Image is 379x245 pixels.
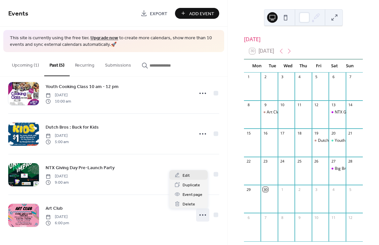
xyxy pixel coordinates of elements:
div: Wed [280,59,296,73]
div: 14 [348,103,353,107]
div: 6 [246,215,251,220]
div: 3 [280,75,285,79]
div: Sun [342,59,358,73]
div: 9 [297,215,302,220]
div: 19 [314,131,319,136]
span: Dutch Bros : Buck for Kids [46,124,99,131]
span: Edit [183,172,190,179]
div: Big Brother Big Sister Fall Fest [329,166,346,171]
div: 2 [263,75,268,79]
div: 1 [280,187,285,192]
div: 23 [263,159,268,164]
div: 10 [280,103,285,107]
button: Add Event [175,8,219,19]
a: NTX Giving Day Pre-Launch Party [46,164,115,171]
div: 16 [263,131,268,136]
span: Add Event [189,10,214,17]
div: 29 [246,187,251,192]
div: 12 [314,103,319,107]
div: 18 [297,131,302,136]
button: Past (5) [44,52,70,76]
div: Dutch Bros : Buck for Kids [312,138,329,143]
span: Delete [183,201,195,208]
div: 1 [246,75,251,79]
div: 8 [280,215,285,220]
a: Art Club [46,204,63,212]
div: 7 [263,215,268,220]
div: 5 [348,187,353,192]
span: This site is currently using the free tier. to create more calendars, show more than 10 events an... [10,35,218,48]
span: [DATE] [46,92,71,98]
a: Dutch Bros : Buck for Kids [46,123,99,131]
button: Upcoming (1) [7,52,44,76]
span: [DATE] [46,173,69,179]
div: 9 [263,103,268,107]
div: 24 [280,159,285,164]
div: 4 [297,75,302,79]
button: Submissions [100,52,136,76]
div: 30 [263,187,268,192]
div: 17 [280,131,285,136]
div: 20 [331,131,336,136]
span: [DATE] [46,214,69,220]
span: 10:00 am [46,98,71,104]
div: 25 [297,159,302,164]
div: Fri [311,59,327,73]
span: [DATE] [46,133,69,139]
div: 7 [348,75,353,79]
div: 3 [314,187,319,192]
div: Sat [327,59,342,73]
div: Art Club [267,109,282,115]
a: Export [136,8,172,19]
div: 28 [348,159,353,164]
div: Mon [249,59,265,73]
div: 2 [297,187,302,192]
span: Export [150,10,167,17]
div: 11 [331,215,336,220]
div: 22 [246,159,251,164]
div: 11 [297,103,302,107]
div: Dutch Bros : Buck for Kids [318,138,365,143]
div: 21 [348,131,353,136]
span: Events [8,7,28,20]
div: 15 [246,131,251,136]
a: Youth Cooking Class 10 am - 12 pm [46,83,119,90]
div: 12 [348,215,353,220]
div: Youth Cooking Class 10 am - 12 pm [329,138,346,143]
span: 9:00 am [46,179,69,185]
div: 6 [331,75,336,79]
span: Duplicate [183,182,200,189]
div: Art Club [261,109,278,115]
span: Youth Cooking Class 10 am - 12 pm [46,83,119,90]
button: Recurring [70,52,100,76]
span: Event page [183,191,202,198]
div: 4 [331,187,336,192]
a: Upgrade now [90,34,118,43]
div: 8 [246,103,251,107]
span: 6:00 pm [46,220,69,226]
div: 10 [314,215,319,220]
div: NTX Giving Day Pre-Launch Party [329,109,346,115]
div: 26 [314,159,319,164]
div: [DATE] [244,35,363,43]
div: 27 [331,159,336,164]
span: NTX Giving Day Pre-Launch Party [46,165,115,171]
div: 13 [331,103,336,107]
div: 5 [314,75,319,79]
span: 5:00 am [46,139,69,145]
div: Thu [295,59,311,73]
div: Tue [265,59,280,73]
